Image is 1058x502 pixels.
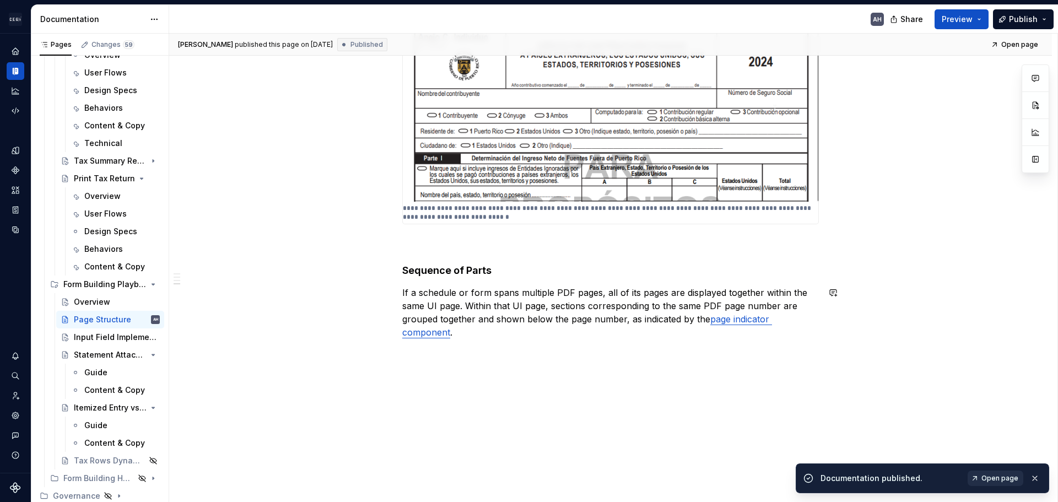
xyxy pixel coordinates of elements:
[403,15,818,202] img: 45b99440-7765-47a7-b34d-5ed691bd4a00.png
[7,201,24,219] a: Storybook stories
[67,187,164,205] a: Overview
[67,82,164,99] a: Design Specs
[74,296,110,307] div: Overview
[56,346,164,364] a: Statement Attached
[63,279,147,290] div: Form Building Playbook
[7,347,24,365] button: Notifications
[7,367,24,385] button: Search ⌘K
[56,152,164,170] a: Tax Summary Report
[74,332,158,343] div: Input Field Implementation
[67,364,164,381] a: Guide
[993,9,1054,29] button: Publish
[91,40,134,49] div: Changes
[84,420,107,431] div: Guide
[935,9,989,29] button: Preview
[67,64,164,82] a: User Flows
[67,223,164,240] a: Design Specs
[84,67,127,78] div: User Flows
[7,62,24,80] a: Documentation
[7,102,24,120] a: Code automation
[1001,40,1038,49] span: Open page
[84,244,123,255] div: Behaviors
[178,40,233,49] span: [PERSON_NAME]
[67,205,164,223] a: User Flows
[46,469,164,487] div: Form Building Handbook
[900,14,923,25] span: Share
[942,14,973,25] span: Preview
[153,314,158,325] div: AH
[7,142,24,159] a: Design tokens
[7,42,24,60] a: Home
[67,99,164,117] a: Behaviors
[67,134,164,152] a: Technical
[9,13,22,26] img: 572984b3-56a8-419d-98bc-7b186c70b928.png
[84,102,123,114] div: Behaviors
[402,314,772,338] a: page indicator component
[56,170,164,187] a: Print Tax Return
[56,293,164,311] a: Overview
[884,9,930,29] button: Share
[74,349,147,360] div: Statement Attached
[56,328,164,346] a: Input Field Implementation
[873,15,882,24] div: AH
[67,117,164,134] a: Content & Copy
[67,381,164,399] a: Content & Copy
[67,240,164,258] a: Behaviors
[402,286,819,339] p: If a schedule or form spans multiple PDF pages, all of its pages are displayed together within th...
[402,264,819,277] h4: Sequence of Parts
[7,427,24,444] button: Contact support
[56,311,164,328] a: Page StructureAH
[67,434,164,452] a: Content & Copy
[968,471,1023,486] a: Open page
[74,314,131,325] div: Page Structure
[84,261,145,272] div: Content & Copy
[84,226,137,237] div: Design Specs
[84,138,122,149] div: Technical
[123,40,134,49] span: 59
[84,85,137,96] div: Design Specs
[40,40,72,49] div: Pages
[7,407,24,424] a: Settings
[821,473,961,484] div: Documentation published.
[987,37,1043,52] a: Open page
[84,120,145,131] div: Content & Copy
[7,181,24,199] a: Assets
[67,417,164,434] a: Guide
[74,455,145,466] div: Tax Rows Dynamic Column Addition
[84,367,107,378] div: Guide
[67,258,164,276] a: Content & Copy
[56,452,164,469] a: Tax Rows Dynamic Column Addition
[1009,14,1038,25] span: Publish
[74,402,147,413] div: Itemized Entry vs Total Amount
[56,399,164,417] a: Itemized Entry vs Total Amount
[7,221,24,239] a: Data sources
[46,276,164,293] div: Form Building Playbook
[74,155,147,166] div: Tax Summary Report
[7,161,24,179] div: Components
[84,191,121,202] div: Overview
[40,14,144,25] div: Documentation
[235,40,333,49] div: published this page on [DATE]
[74,173,135,184] div: Print Tax Return
[10,482,21,493] svg: Supernova Logo
[84,438,145,449] div: Content & Copy
[350,40,383,49] span: Published
[981,474,1018,483] span: Open page
[7,82,24,100] a: Analytics
[7,387,24,404] a: Invite team
[84,385,145,396] div: Content & Copy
